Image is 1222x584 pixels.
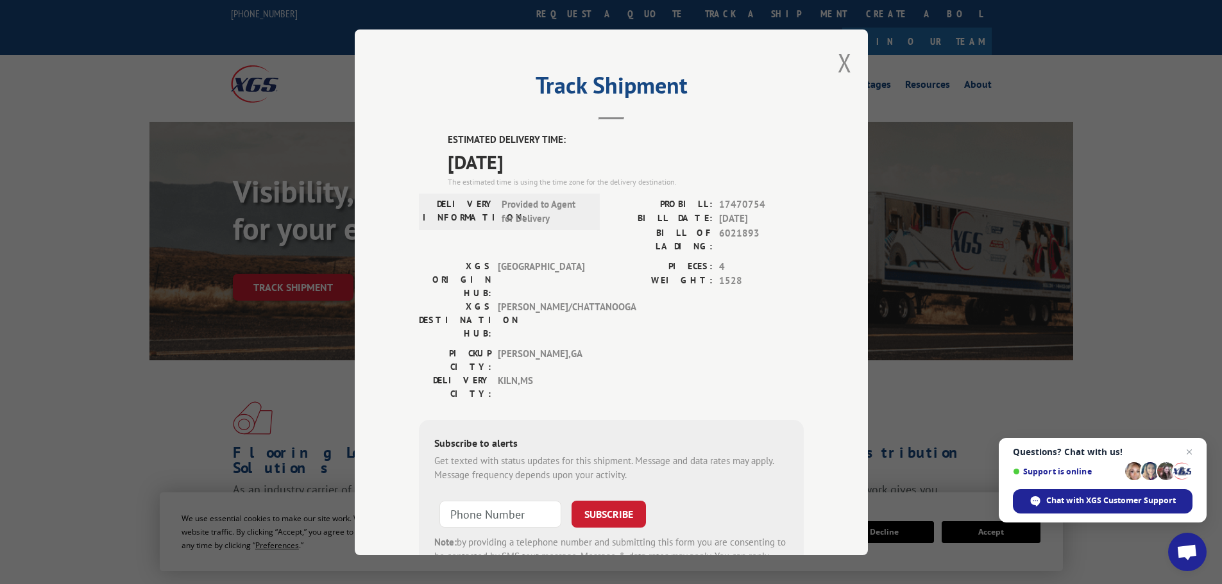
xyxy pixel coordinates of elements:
span: KILN , MS [498,373,584,400]
span: [PERSON_NAME] , GA [498,346,584,373]
span: 17470754 [719,197,804,212]
span: 1528 [719,274,804,288]
div: Open chat [1168,533,1207,571]
span: [PERSON_NAME]/CHATTANOOGA [498,299,584,340]
label: XGS ORIGIN HUB: [419,259,491,299]
label: XGS DESTINATION HUB: [419,299,491,340]
span: Provided to Agent for Delivery [502,197,588,226]
label: DELIVERY CITY: [419,373,491,400]
label: WEIGHT: [611,274,713,288]
label: PICKUP CITY: [419,346,491,373]
span: 4 [719,259,804,274]
div: by providing a telephone number and submitting this form you are consenting to be contacted by SM... [434,535,788,578]
h2: Track Shipment [419,76,804,101]
label: DELIVERY INFORMATION: [423,197,495,226]
span: Chat with XGS Customer Support [1046,495,1176,506]
span: Questions? Chat with us! [1013,447,1192,457]
div: Get texted with status updates for this shipment. Message and data rates may apply. Message frequ... [434,453,788,482]
button: SUBSCRIBE [572,500,646,527]
button: Close modal [838,46,852,79]
label: ESTIMATED DELIVERY TIME: [448,133,804,147]
label: PROBILL: [611,197,713,212]
span: [GEOGRAPHIC_DATA] [498,259,584,299]
span: Support is online [1013,467,1121,476]
label: BILL DATE: [611,212,713,226]
span: [DATE] [719,212,804,226]
input: Phone Number [439,500,561,527]
div: The estimated time is using the time zone for the delivery destination. [448,176,804,187]
span: [DATE] [448,147,804,176]
label: BILL OF LADING: [611,226,713,253]
label: PIECES: [611,259,713,274]
div: Chat with XGS Customer Support [1013,489,1192,513]
span: 6021893 [719,226,804,253]
strong: Note: [434,535,457,547]
div: Subscribe to alerts [434,435,788,453]
span: Close chat [1182,444,1197,460]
